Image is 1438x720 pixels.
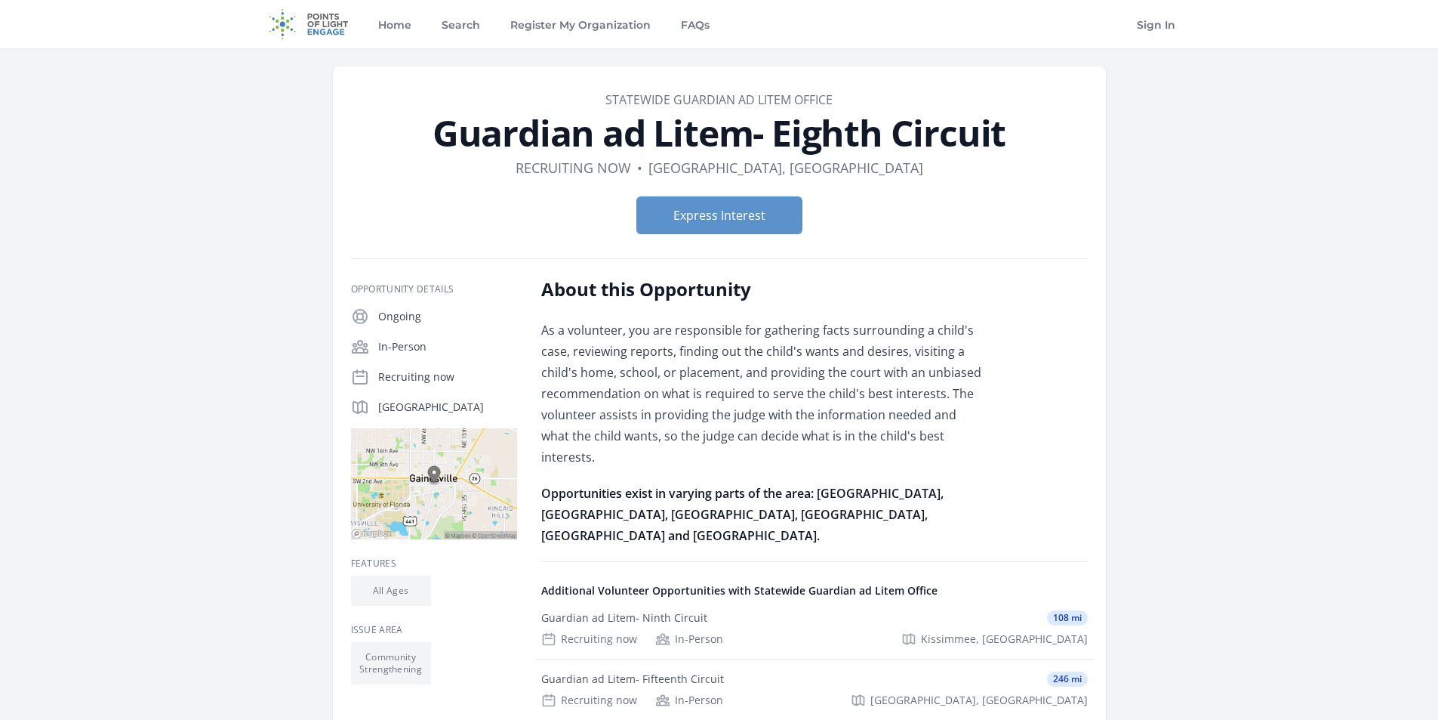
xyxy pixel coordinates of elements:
h1: Guardian ad Litem- Eighth Circuit [351,115,1088,151]
button: Express Interest [636,196,802,234]
h3: Opportunity Details [351,283,517,295]
p: In-Person [378,339,517,354]
h4: Additional Volunteer Opportunities with Statewide Guardian ad Litem Office [541,583,1088,598]
div: Recruiting now [541,632,637,647]
a: Guardian ad Litem- Fifteenth Circuit 246 mi Recruiting now In-Person [GEOGRAPHIC_DATA], [GEOGRAPH... [535,660,1094,720]
div: • [637,157,642,178]
p: [GEOGRAPHIC_DATA] [378,400,517,415]
div: Guardian ad Litem- Fifteenth Circuit [541,672,724,687]
li: All Ages [351,576,431,606]
p: Ongoing [378,309,517,324]
h3: Features [351,558,517,570]
p: As a volunteer, you are responsible for gathering facts surrounding a child's case, reviewing rep... [541,320,983,468]
strong: Opportunities exist in varying parts of the area: [GEOGRAPHIC_DATA], [GEOGRAPHIC_DATA], [GEOGRAPH... [541,485,944,544]
h2: About this Opportunity [541,277,983,301]
li: Community Strengthening [351,642,431,684]
h3: Issue area [351,624,517,636]
div: Recruiting now [541,693,637,708]
dd: [GEOGRAPHIC_DATA], [GEOGRAPHIC_DATA] [648,157,923,178]
div: Guardian ad Litem- Ninth Circuit [541,610,707,626]
p: Recruiting now [378,369,517,385]
a: Statewide Guardian ad Litem Office [605,91,833,108]
a: Guardian ad Litem- Ninth Circuit 108 mi Recruiting now In-Person Kissimmee, [GEOGRAPHIC_DATA] [535,598,1094,659]
div: In-Person [655,632,723,647]
span: Kissimmee, [GEOGRAPHIC_DATA] [921,632,1088,647]
span: 108 mi [1047,610,1088,626]
div: In-Person [655,693,723,708]
span: 246 mi [1047,672,1088,687]
span: [GEOGRAPHIC_DATA], [GEOGRAPHIC_DATA] [870,693,1088,708]
dd: Recruiting now [516,157,631,178]
img: Map [351,428,517,539]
